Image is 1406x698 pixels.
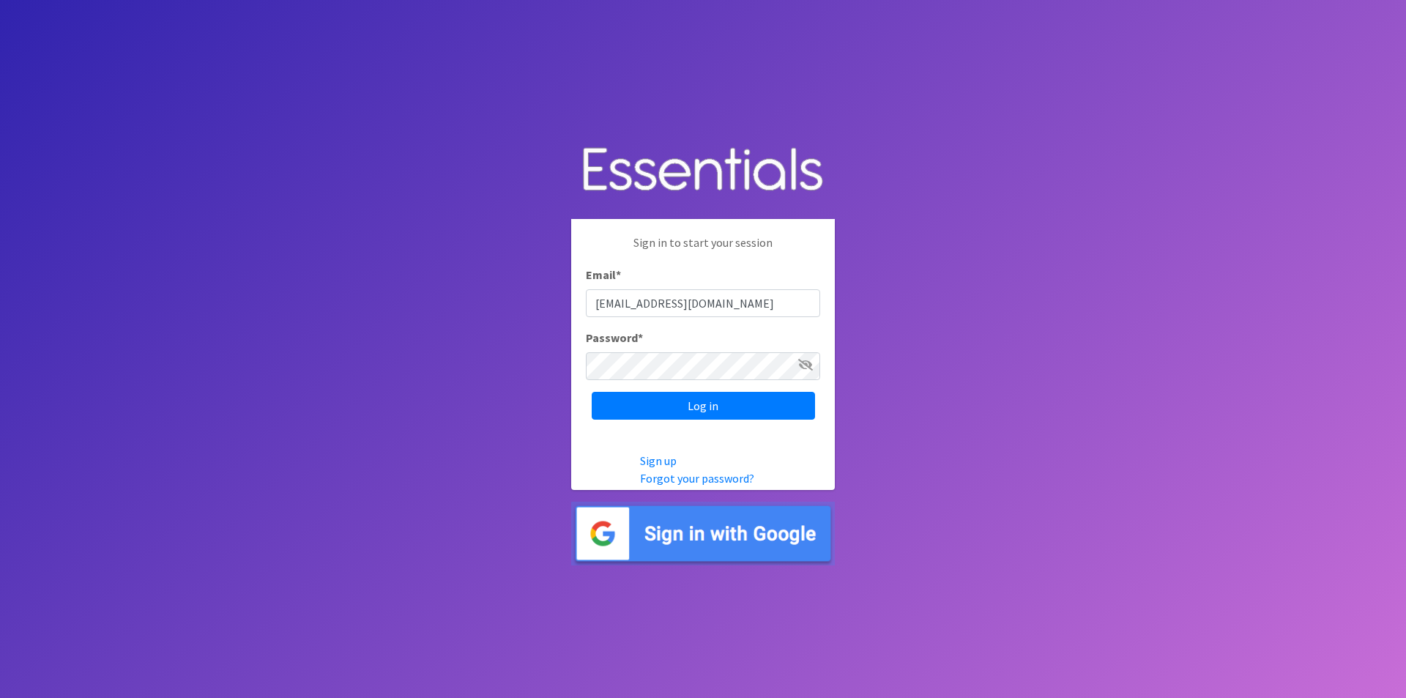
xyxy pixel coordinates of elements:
[586,234,820,266] p: Sign in to start your session
[638,330,643,345] abbr: required
[571,502,835,565] img: Sign in with Google
[640,471,754,486] a: Forgot your password?
[586,329,643,346] label: Password
[586,266,621,283] label: Email
[616,267,621,282] abbr: required
[640,453,677,468] a: Sign up
[592,392,815,420] input: Log in
[571,133,835,208] img: Human Essentials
